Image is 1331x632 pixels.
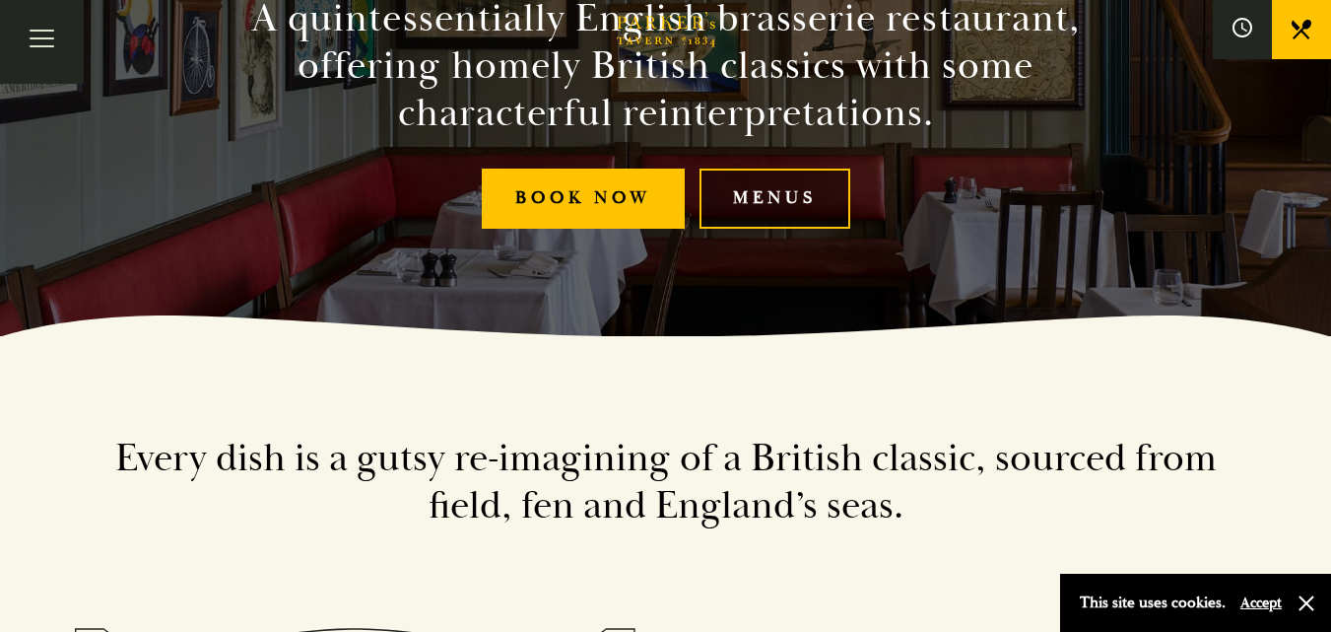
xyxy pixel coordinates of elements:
[1297,594,1316,613] button: Close and accept
[482,169,685,229] a: Book Now
[104,435,1228,529] h2: Every dish is a gutsy re-imagining of a British classic, sourced from field, fen and England’s seas.
[699,169,850,229] a: Menus
[1080,589,1226,617] p: This site uses cookies.
[1240,594,1282,612] button: Accept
